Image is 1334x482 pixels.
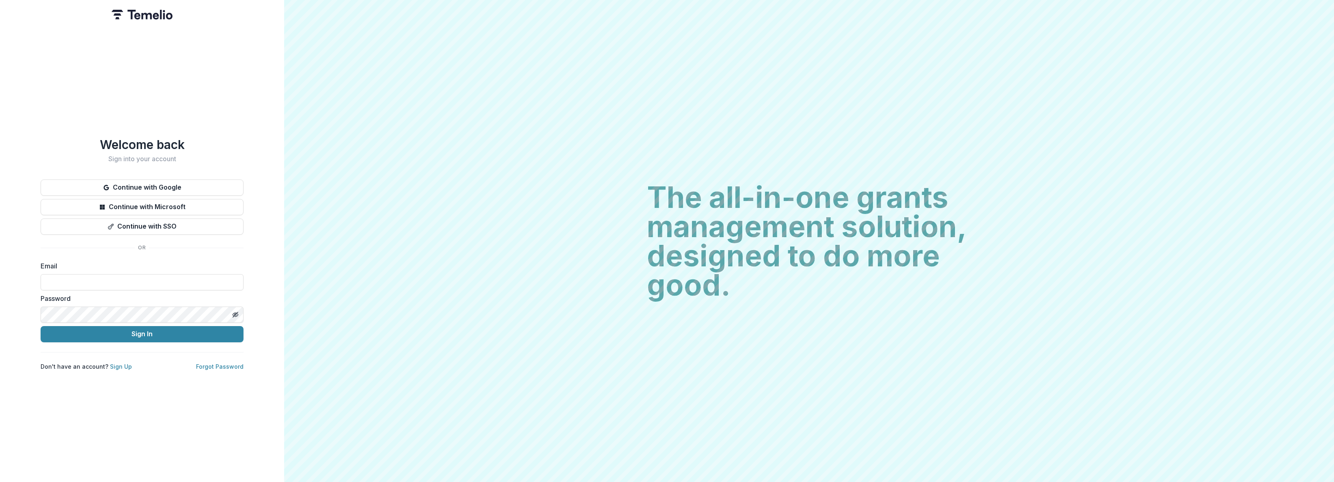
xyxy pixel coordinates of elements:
[41,294,239,303] label: Password
[41,362,132,371] p: Don't have an account?
[110,363,132,370] a: Sign Up
[41,155,244,163] h2: Sign into your account
[41,326,244,342] button: Sign In
[41,261,239,271] label: Email
[41,218,244,235] button: Continue with SSO
[41,137,244,152] h1: Welcome back
[196,363,244,370] a: Forgot Password
[112,10,172,19] img: Temelio
[41,199,244,215] button: Continue with Microsoft
[41,179,244,196] button: Continue with Google
[229,308,242,321] button: Toggle password visibility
